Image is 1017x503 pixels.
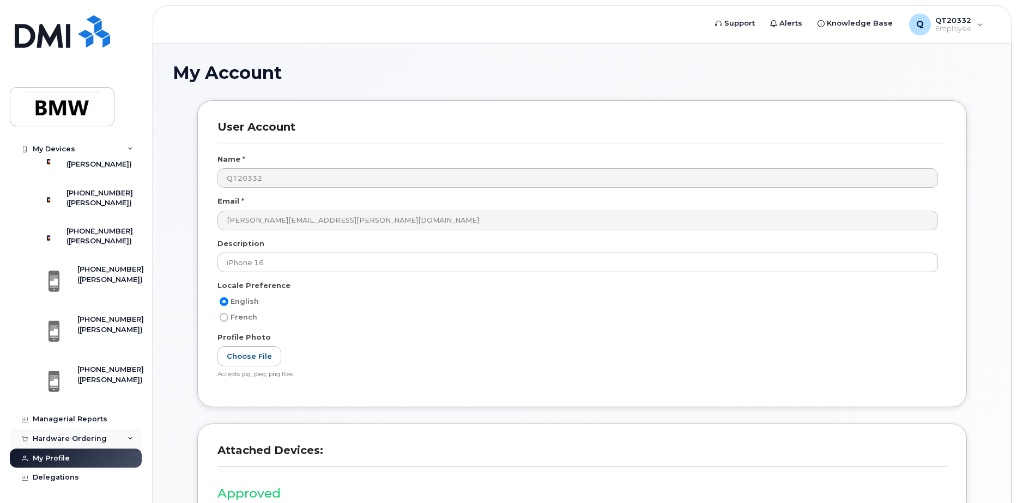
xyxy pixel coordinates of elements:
span: English [231,297,259,305]
input: English [220,297,228,306]
label: Profile Photo [217,332,271,342]
label: Name * [217,154,245,164]
label: Choose File [217,346,281,366]
label: Description [217,238,264,249]
input: French [220,313,228,322]
iframe: Messenger Launcher [970,456,1009,495]
label: Email * [217,196,244,206]
h3: User Account [217,120,947,144]
span: French [231,313,257,321]
h3: Approved [217,487,947,500]
label: Locale Preference [217,280,290,291]
h3: Attached Devices: [217,444,947,467]
div: Accepts jpg, jpeg, png files [217,371,938,379]
h1: My Account [173,63,991,82]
